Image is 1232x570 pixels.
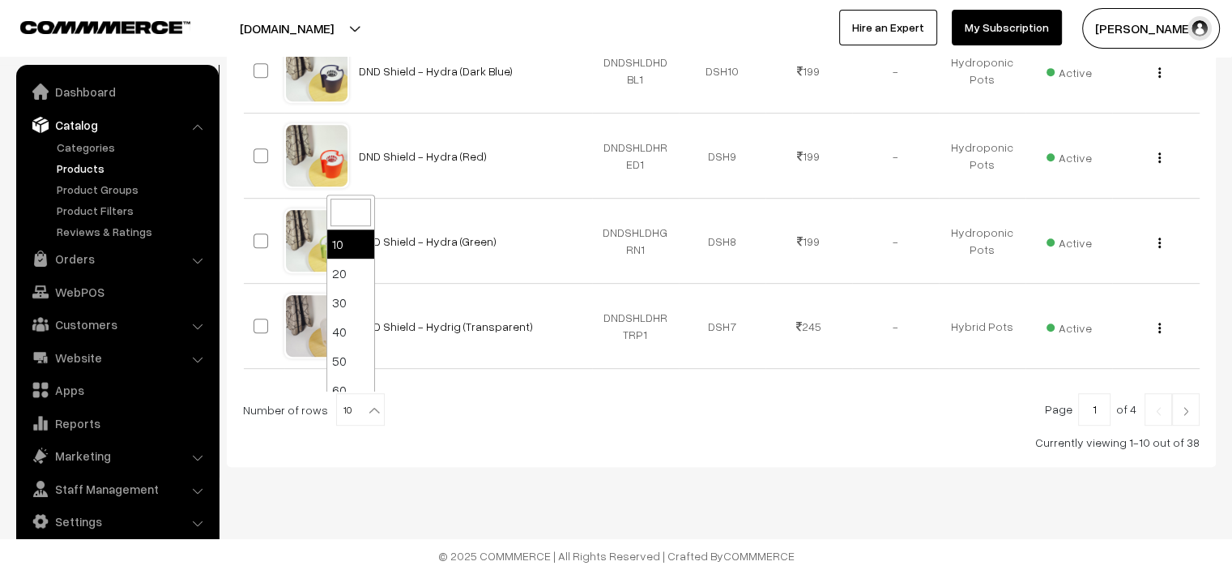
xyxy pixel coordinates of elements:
[53,139,213,156] a: Categories
[839,10,937,45] a: Hire an Expert
[183,8,390,49] button: [DOMAIN_NAME]
[765,28,852,114] td: 199
[1082,8,1220,49] button: [PERSON_NAME]
[20,343,213,372] a: Website
[1045,402,1072,416] span: Page
[53,223,213,240] a: Reviews & Ratings
[20,244,213,273] a: Orders
[592,284,679,369] td: DNDSHLDHRTRP1
[20,21,190,33] img: COMMMERCE
[1047,230,1092,251] span: Active
[939,199,1025,284] td: Hydroponic Pots
[1158,67,1161,78] img: Menu
[1179,406,1193,416] img: Right
[1047,60,1092,81] span: Active
[1158,238,1161,248] img: Menu
[327,317,374,346] li: 40
[20,310,213,339] a: Customers
[20,110,213,139] a: Catalog
[20,441,213,470] a: Marketing
[1047,145,1092,166] span: Active
[679,28,765,114] td: DSH10
[852,199,939,284] td: -
[359,149,487,163] a: DND Shield - Hydra (Red)
[20,474,213,504] a: Staff Management
[765,114,852,199] td: 199
[20,277,213,306] a: WebPOS
[243,401,328,418] span: Number of rows
[1151,406,1166,416] img: Left
[765,199,852,284] td: 199
[679,114,765,199] td: DSH9
[20,375,213,405] a: Apps
[939,28,1025,114] td: Hydroponic Pots
[723,549,795,563] a: COMMMERCE
[592,114,679,199] td: DNDSHLDHRED1
[952,10,1062,45] a: My Subscription
[359,234,497,248] a: DND Shield - Hydra (Green)
[327,229,374,259] li: 10
[20,507,213,536] a: Settings
[679,284,765,369] td: DSH7
[53,181,213,198] a: Product Groups
[765,284,852,369] td: 245
[53,202,213,219] a: Product Filters
[20,16,162,36] a: COMMMERCE
[1158,152,1161,163] img: Menu
[327,375,374,405] li: 60
[1047,315,1092,336] span: Active
[359,64,513,78] a: DND Shield - Hydra (Dark Blue)
[327,288,374,317] li: 30
[1158,323,1161,333] img: Menu
[53,160,213,177] a: Products
[20,77,213,106] a: Dashboard
[336,393,385,426] span: 10
[939,284,1025,369] td: Hybrid Pots
[939,114,1025,199] td: Hydroponic Pots
[1187,16,1212,41] img: user
[679,199,765,284] td: DSH8
[243,434,1200,451] div: Currently viewing 1-10 out of 38
[592,28,679,114] td: DNDSHLDHDBL1
[327,259,374,288] li: 20
[327,346,374,375] li: 50
[337,394,384,426] span: 10
[852,284,939,369] td: -
[20,409,213,438] a: Reports
[1116,402,1136,416] span: of 4
[359,319,533,333] a: DND Shield - Hydrig (Transparent)
[852,114,939,199] td: -
[852,28,939,114] td: -
[592,199,679,284] td: DNDSHLDHGRN1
